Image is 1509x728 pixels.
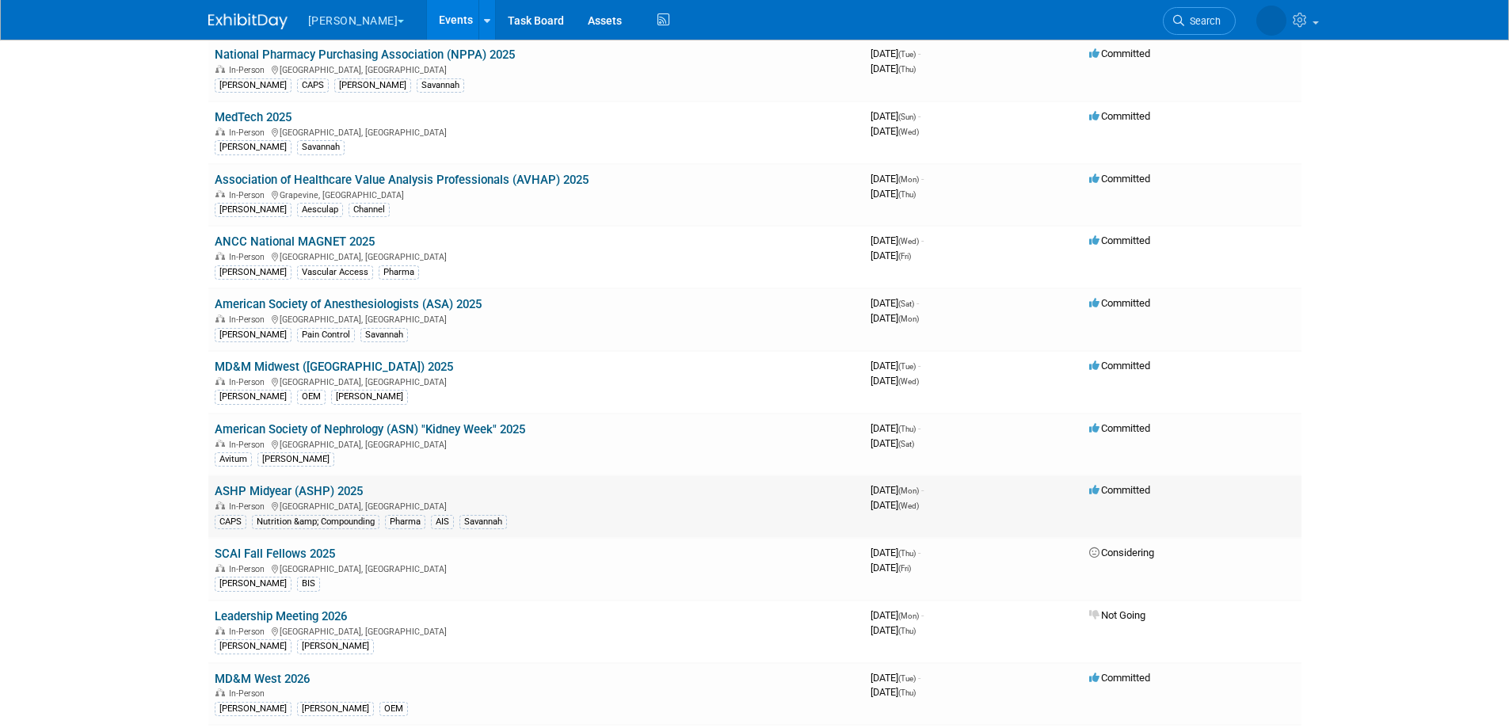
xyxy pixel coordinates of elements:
span: [DATE] [871,499,919,511]
span: [DATE] [871,437,914,449]
span: [DATE] [871,63,916,74]
span: (Thu) [898,627,916,635]
span: (Sat) [898,440,914,448]
span: [DATE] [871,360,920,372]
span: (Thu) [898,425,916,433]
div: [GEOGRAPHIC_DATA], [GEOGRAPHIC_DATA] [215,437,858,450]
span: [DATE] [871,173,924,185]
span: [DATE] [871,562,911,574]
span: [DATE] [871,624,916,636]
span: In-Person [229,501,269,512]
span: (Wed) [898,501,919,510]
span: (Sat) [898,299,914,308]
div: [GEOGRAPHIC_DATA], [GEOGRAPHIC_DATA] [215,125,858,138]
img: In-Person Event [215,627,225,635]
div: Savannah [417,78,464,93]
span: Committed [1089,360,1150,372]
span: - [918,48,920,59]
span: [DATE] [871,422,920,434]
a: MD&M Midwest ([GEOGRAPHIC_DATA]) 2025 [215,360,453,374]
a: SCAI Fall Fellows 2025 [215,547,335,561]
span: (Mon) [898,314,919,323]
div: [PERSON_NAME] [215,203,292,217]
span: - [921,234,924,246]
a: ANCC National MAGNET 2025 [215,234,375,249]
span: - [921,484,924,496]
div: Savannah [360,328,408,342]
a: ASHP Midyear (ASHP) 2025 [215,484,363,498]
div: [PERSON_NAME] [215,140,292,154]
div: [GEOGRAPHIC_DATA], [GEOGRAPHIC_DATA] [215,562,858,574]
div: [GEOGRAPHIC_DATA], [GEOGRAPHIC_DATA] [215,63,858,75]
img: Dawn Brown [1256,6,1286,36]
span: [DATE] [871,672,920,684]
span: [DATE] [871,188,916,200]
span: [DATE] [871,297,919,309]
span: - [921,609,924,621]
img: In-Person Event [215,65,225,73]
div: [GEOGRAPHIC_DATA], [GEOGRAPHIC_DATA] [215,499,858,512]
span: - [918,360,920,372]
span: Committed [1089,173,1150,185]
div: [GEOGRAPHIC_DATA], [GEOGRAPHIC_DATA] [215,624,858,637]
div: Avitum [215,452,252,467]
div: [PERSON_NAME] [215,78,292,93]
span: In-Person [229,564,269,574]
span: [DATE] [871,609,924,621]
div: [PERSON_NAME] [334,78,411,93]
span: [DATE] [871,312,919,324]
span: (Sun) [898,112,916,121]
img: In-Person Event [215,314,225,322]
img: In-Person Event [215,564,225,572]
span: (Mon) [898,175,919,184]
div: Nutrition &amp; Compounding [252,515,379,529]
img: In-Person Event [215,501,225,509]
span: [DATE] [871,547,920,558]
img: In-Person Event [215,688,225,696]
div: [PERSON_NAME] [215,265,292,280]
span: (Wed) [898,128,919,136]
span: In-Person [229,627,269,637]
span: In-Person [229,440,269,450]
span: Not Going [1089,609,1145,621]
span: In-Person [229,688,269,699]
div: [PERSON_NAME] [215,639,292,654]
span: (Thu) [898,688,916,697]
span: Search [1184,15,1221,27]
div: [GEOGRAPHIC_DATA], [GEOGRAPHIC_DATA] [215,312,858,325]
div: Savannah [459,515,507,529]
img: In-Person Event [215,252,225,260]
a: National Pharmacy Purchasing Association (NPPA) 2025 [215,48,515,62]
div: CAPS [297,78,329,93]
span: Committed [1089,422,1150,434]
div: [PERSON_NAME] [257,452,334,467]
span: [DATE] [871,484,924,496]
span: In-Person [229,128,269,138]
span: - [918,110,920,122]
div: OEM [297,390,326,404]
div: CAPS [215,515,246,529]
div: BIS [297,577,320,591]
div: AIS [431,515,454,529]
div: Pharma [379,265,419,280]
div: [GEOGRAPHIC_DATA], [GEOGRAPHIC_DATA] [215,250,858,262]
span: (Tue) [898,362,916,371]
span: (Wed) [898,237,919,246]
a: American Society of Anesthesiologists (ASA) 2025 [215,297,482,311]
div: [PERSON_NAME] [297,702,374,716]
div: OEM [379,702,408,716]
div: Grapevine, [GEOGRAPHIC_DATA] [215,188,858,200]
div: Pain Control [297,328,355,342]
span: In-Person [229,377,269,387]
a: Association of Healthcare Value Analysis Professionals (AVHAP) 2025 [215,173,589,187]
span: Committed [1089,48,1150,59]
span: (Thu) [898,190,916,199]
img: ExhibitDay [208,13,288,29]
img: In-Person Event [215,190,225,198]
span: Committed [1089,484,1150,496]
span: In-Person [229,190,269,200]
div: [PERSON_NAME] [297,639,374,654]
span: In-Person [229,65,269,75]
span: (Mon) [898,486,919,495]
div: [PERSON_NAME] [215,328,292,342]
